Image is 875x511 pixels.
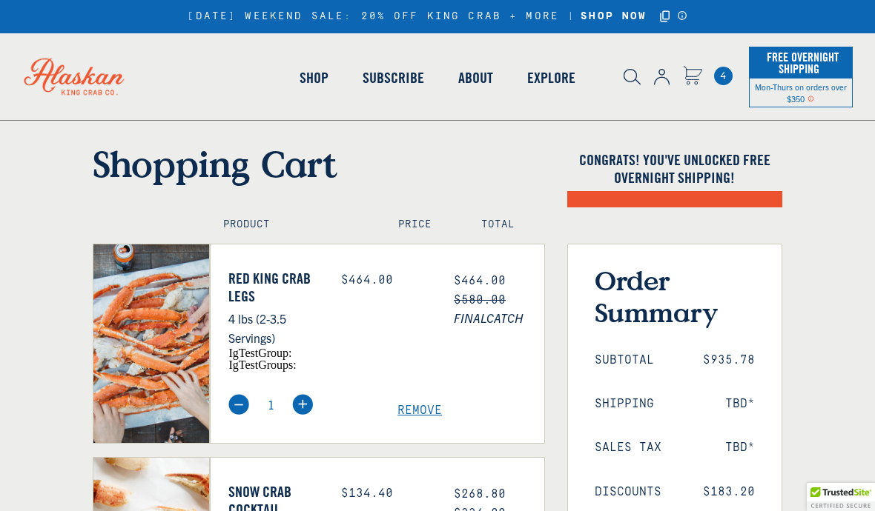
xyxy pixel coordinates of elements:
h4: Price [398,218,449,231]
span: $268.80 [454,487,506,501]
img: plus [292,394,313,415]
span: 4 [714,67,733,85]
a: Cart [714,67,733,85]
h1: Shopping Cart [93,142,545,185]
span: $935.78 [703,353,755,367]
div: [DATE] WEEKEND SALE: 20% OFF KING CRAB + MORE | [187,8,687,25]
span: Shipping Notice Icon [808,93,814,104]
a: Cart [683,66,702,87]
a: Explore [510,36,592,120]
a: Announcement Bar Modal [677,10,688,21]
span: Mon-Thurs on orders over $350 [755,81,847,104]
a: About [441,36,510,120]
span: Shipping [595,397,654,411]
h4: Total [481,218,532,231]
div: $464.00 [341,273,432,287]
s: $580.00 [454,293,506,307]
a: Red King Crab Legs [228,270,319,305]
a: SHOP NOW [575,10,652,23]
img: Alaskan King Crab Co. logo [7,41,141,111]
span: $464.00 [454,274,506,287]
h4: Product [223,218,366,231]
a: Remove [397,404,544,418]
span: $183.20 [703,485,755,499]
span: igTestGroup: [228,347,291,359]
h4: Congrats! You've unlocked FREE OVERNIGHT SHIPPING! [567,151,782,187]
a: Shop [283,36,346,120]
img: account [654,69,670,85]
a: Subscribe [346,36,441,120]
span: Discounts [595,485,661,499]
strong: SHOP NOW [581,10,647,22]
span: Sales Tax [595,441,661,455]
span: FINALCATCH [454,308,544,327]
p: 4 lbs (2-3.5 Servings) [228,309,319,347]
img: Red King Crab Legs - 4 lbs (2-3.5 Servings) [93,244,209,443]
div: TrustedSite Certified [807,483,875,511]
img: minus [228,394,249,415]
div: $134.40 [341,487,432,501]
span: Free Overnight Shipping [763,46,839,80]
img: search [624,69,641,85]
h3: Order Summary [595,264,755,328]
span: Subtotal [595,353,654,367]
span: igTestGroups: [228,358,296,371]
